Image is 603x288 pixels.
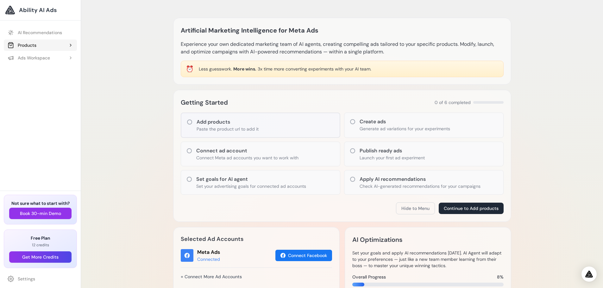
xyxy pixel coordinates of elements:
span: 3x time more converting experiments with your AI team. [258,66,371,72]
p: 12 credits [9,242,72,248]
button: Connect Facebook [275,250,332,261]
a: + Connect More Ad Accounts [181,271,242,282]
p: Set your goals and apply AI recommendations [DATE]. AI Agent will adapt to your preferences — jus... [352,250,504,269]
button: Get More Credits [9,251,72,263]
span: Less guesswork. [199,66,232,72]
div: Meta Ads [197,248,220,256]
span: More wins. [233,66,256,72]
h2: Selected Ad Accounts [181,235,332,243]
p: Check AI-generated recommendations for your campaigns [360,183,481,189]
span: Overall Progress [352,274,386,280]
button: Ads Workspace [4,52,77,64]
div: Products [8,42,36,48]
h2: AI Optimizations [352,235,402,245]
a: Ability AI Ads [5,5,76,15]
a: Settings [4,273,77,285]
button: Hide to Menu [396,202,435,214]
div: Open Intercom Messenger [581,267,597,282]
h3: Set goals for AI agent [196,175,306,183]
div: Connected [197,256,220,262]
h3: Create ads [360,118,450,126]
p: Launch your first ad experiment [360,155,425,161]
a: AI Recommendations [4,27,77,38]
h3: Publish ready ads [360,147,425,155]
p: Set your advertising goals for connected ad accounts [196,183,306,189]
h3: Add products [197,118,259,126]
button: Continue to Add products [439,203,504,214]
h3: Not sure what to start with? [9,200,72,206]
button: Products [4,40,77,51]
button: Book 30-min Demo [9,208,72,219]
h3: Apply AI recommendations [360,175,481,183]
h1: Artificial Marketing Intelligence for Meta Ads [181,25,318,35]
p: Connect Meta ad accounts you want to work with [196,155,298,161]
span: Ability AI Ads [19,6,57,15]
p: Experience your own dedicated marketing team of AI agents, creating compelling ads tailored to yo... [181,40,504,56]
h3: Connect ad account [196,147,298,155]
h3: Free Plan [9,235,72,241]
h2: Getting Started [181,97,228,107]
span: 8% [497,274,504,280]
span: 0 of 6 completed [435,99,471,106]
p: Generate ad variations for your experiments [360,126,450,132]
p: Paste the product url to add it [197,126,259,132]
div: Ads Workspace [8,55,50,61]
div: ⏰ [186,64,194,73]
